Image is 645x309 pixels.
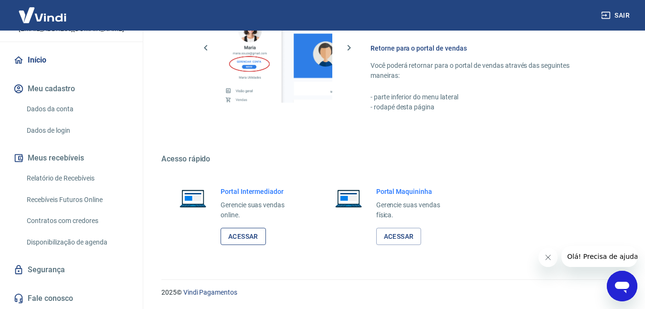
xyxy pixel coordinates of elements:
[539,248,558,267] iframe: Fechar mensagem
[23,121,131,140] a: Dados de login
[221,187,300,196] h6: Portal Intermediador
[376,187,455,196] h6: Portal Maquininha
[161,154,622,164] h5: Acesso rápido
[328,187,369,210] img: Imagem de um notebook aberto
[11,148,131,169] button: Meus recebíveis
[370,102,599,112] p: - rodapé desta página
[6,7,80,14] span: Olá! Precisa de ajuda?
[161,288,622,298] p: 2025 ©
[370,43,599,53] h6: Retorne para o portal de vendas
[11,259,131,280] a: Segurança
[11,288,131,309] a: Fale conosco
[11,78,131,99] button: Meu cadastro
[23,99,131,119] a: Dados da conta
[376,200,455,220] p: Gerencie suas vendas física.
[599,7,634,24] button: Sair
[11,50,131,71] a: Início
[561,246,637,267] iframe: Mensagem da empresa
[607,271,637,301] iframe: Botão para abrir a janela de mensagens
[370,92,599,102] p: - parte inferior do menu lateral
[173,187,213,210] img: Imagem de um notebook aberto
[23,211,131,231] a: Contratos com credores
[11,0,74,30] img: Vindi
[23,169,131,188] a: Relatório de Recebíveis
[370,61,599,81] p: Você poderá retornar para o portal de vendas através das seguintes maneiras:
[23,190,131,210] a: Recebíveis Futuros Online
[221,228,266,245] a: Acessar
[221,200,300,220] p: Gerencie suas vendas online.
[376,228,422,245] a: Acessar
[183,288,237,296] a: Vindi Pagamentos
[23,233,131,252] a: Disponibilização de agenda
